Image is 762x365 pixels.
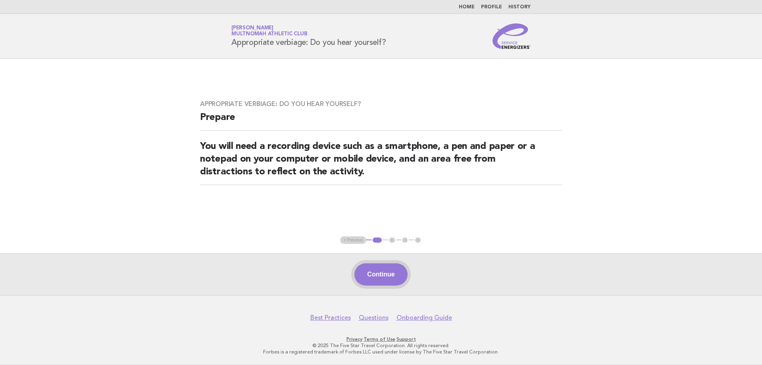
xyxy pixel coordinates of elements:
a: Privacy [346,336,362,342]
img: Service Energizers [493,23,531,49]
h2: Prepare [200,111,562,131]
a: Terms of Use [364,336,395,342]
a: Home [459,5,475,10]
button: Continue [354,263,407,286]
a: Profile [481,5,502,10]
p: Forbes is a registered trademark of Forbes LLC used under license by The Five Star Travel Corpora... [138,349,624,355]
p: · · [138,336,624,342]
p: © 2025 The Five Star Travel Corporation. All rights reserved. [138,342,624,349]
a: Best Practices [310,314,351,322]
h3: Appropriate verbiage: Do you hear yourself? [200,100,562,108]
a: Onboarding Guide [396,314,452,322]
a: Support [396,336,416,342]
button: 1 [371,236,383,244]
h1: Appropriate verbiage: Do you hear yourself? [231,26,386,46]
a: History [508,5,531,10]
h2: You will need a recording device such as a smartphone, a pen and paper or a notepad on your compu... [200,140,562,185]
a: Questions [359,314,389,322]
a: [PERSON_NAME]Multnomah Athletic Club [231,25,307,37]
span: Multnomah Athletic Club [231,32,307,37]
